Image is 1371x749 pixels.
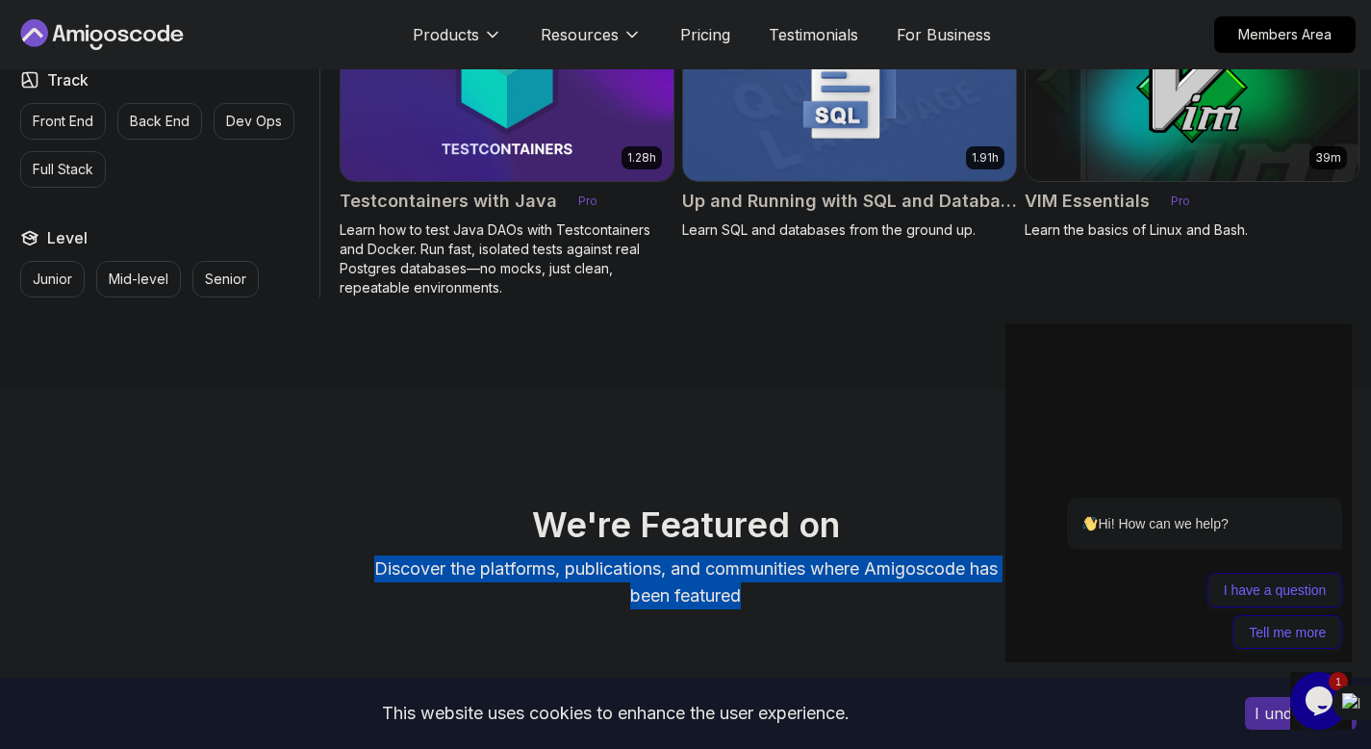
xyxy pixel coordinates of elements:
h2: Track [47,68,89,91]
p: Learn SQL and databases from the ground up. [682,220,1017,240]
p: Front End [33,112,93,131]
h2: We're Featured on [13,505,1359,544]
button: Junior [20,261,85,297]
p: Products [413,23,479,46]
p: Back End [130,112,190,131]
h2: Up and Running with SQL and Databases [682,188,1017,215]
p: Mid-level [109,270,168,289]
p: Learn the basics of Linux and Bash. [1025,220,1359,240]
button: Senior [192,261,259,297]
p: Full Stack [33,160,93,179]
button: Full Stack [20,151,106,188]
a: Pricing [680,23,730,46]
h2: Level [47,226,88,249]
iframe: chat widget [1290,672,1352,730]
h2: Testcontainers with Java [340,188,557,215]
p: Pro [567,192,609,211]
button: Front End [20,103,106,140]
button: Back End [117,103,202,140]
p: Dev Ops [226,112,282,131]
p: 39m [1315,150,1341,166]
iframe: chat widget [1005,323,1352,662]
p: Learn how to test Java DAOs with Testcontainers and Docker. Run fast, isolated tests against real... [340,220,674,297]
p: Junior [33,270,72,289]
p: 1.91h [972,150,999,166]
p: 1.28h [627,150,656,166]
h2: VIM Essentials [1025,188,1150,215]
button: Products [413,23,502,62]
a: Members Area [1214,16,1356,53]
button: Dev Ops [214,103,294,140]
button: Resources [541,23,642,62]
div: This website uses cookies to enhance the user experience. [14,692,1216,735]
p: Resources [541,23,619,46]
button: Mid-level [96,261,181,297]
p: Members Area [1215,17,1355,52]
a: Testimonials [769,23,858,46]
a: For Business [897,23,991,46]
button: Accept cookies [1245,697,1357,730]
p: Pro [1159,192,1202,211]
p: Discover the platforms, publications, and communities where Amigoscode has been featured [363,555,1009,609]
p: Senior [205,270,246,289]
